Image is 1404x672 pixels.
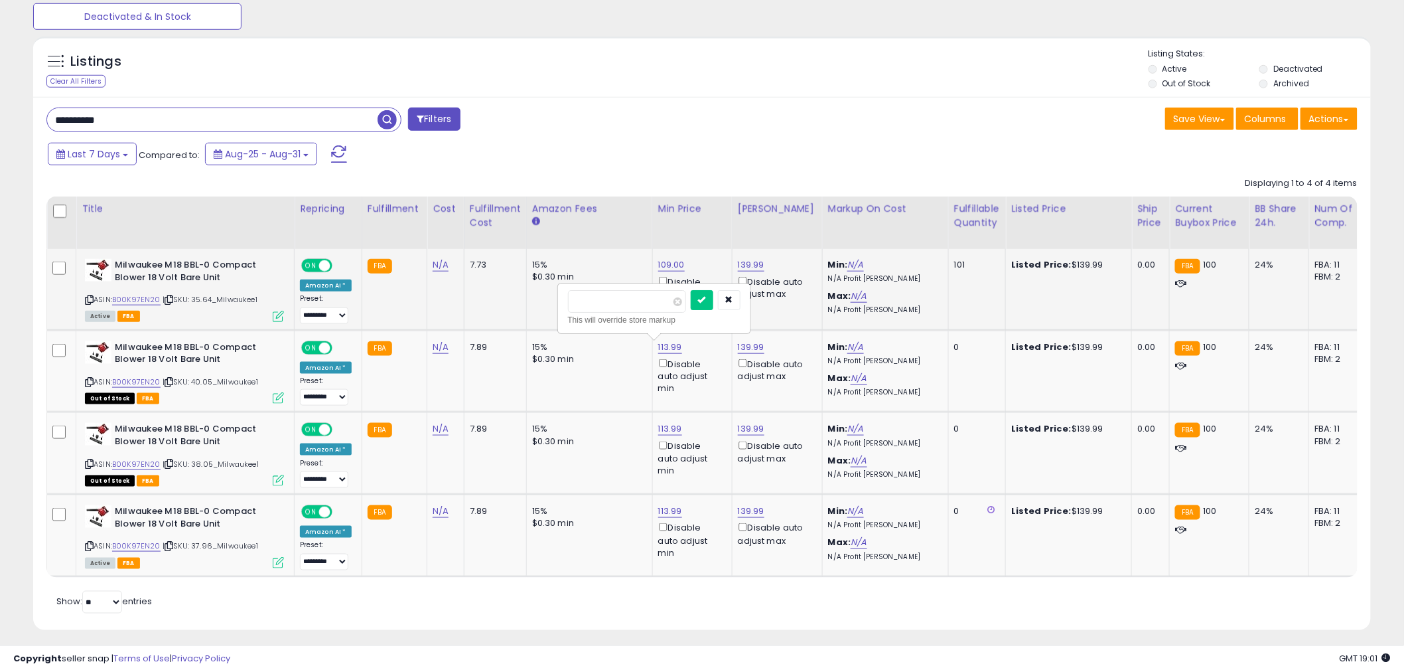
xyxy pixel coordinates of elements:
[1137,259,1159,271] div: 0.00
[470,423,516,435] div: 7.89
[532,259,642,271] div: 15%
[1137,505,1159,517] div: 0.00
[300,202,356,216] div: Repricing
[1255,341,1299,353] div: 24%
[163,459,259,469] span: | SKU: 38.05_Milwaukee1
[470,259,516,271] div: 7.73
[330,260,352,272] span: OFF
[1011,505,1121,517] div: $139.99
[1149,48,1371,60] p: Listing States:
[828,274,938,284] p: N/A Profit [PERSON_NAME]
[738,258,764,272] a: 139.99
[738,202,817,216] div: [PERSON_NAME]
[658,202,727,216] div: Min Price
[828,258,848,271] b: Min:
[112,294,161,305] a: B00K97EN20
[738,274,812,300] div: Disable auto adjust max
[85,311,115,322] span: All listings currently available for purchase on Amazon
[954,423,995,435] div: 0
[303,342,319,353] span: ON
[851,536,867,549] a: N/A
[658,274,722,312] div: Disable auto adjust min
[828,357,938,366] p: N/A Profit [PERSON_NAME]
[828,536,851,548] b: Max:
[112,377,161,388] a: B00K97EN20
[1245,177,1358,190] div: Displaying 1 to 4 of 4 items
[532,517,642,529] div: $0.30 min
[1255,423,1299,435] div: 24%
[368,341,392,356] small: FBA
[85,558,115,569] span: All listings currently available for purchase on Amazon
[1314,202,1363,230] div: Num of Comp.
[113,652,170,665] a: Terms of Use
[658,422,682,436] a: 113.99
[828,305,938,315] p: N/A Profit [PERSON_NAME]
[954,341,995,353] div: 0
[828,422,848,435] b: Min:
[828,202,943,216] div: Markup on Cost
[568,313,740,327] div: This will override store markup
[117,311,140,322] span: FBA
[85,475,135,487] span: All listings that are currently out of stock and unavailable for purchase on Amazon
[847,258,863,272] a: N/A
[1175,423,1200,438] small: FBA
[851,454,867,467] a: N/A
[1314,436,1358,448] div: FBM: 2
[828,372,851,384] b: Max:
[300,294,352,324] div: Preset:
[408,108,460,131] button: Filters
[330,342,352,353] span: OFF
[1204,422,1217,435] span: 100
[1314,505,1358,517] div: FBA: 11
[1175,341,1200,356] small: FBA
[1137,202,1164,230] div: Ship Price
[1314,517,1358,529] div: FBM: 2
[828,290,851,302] b: Max:
[828,454,851,467] b: Max:
[433,341,449,354] a: N/A
[658,357,722,394] div: Disable auto adjust min
[738,422,764,436] a: 139.99
[828,552,938,562] p: N/A Profit [PERSON_NAME]
[532,436,642,448] div: $0.30 min
[532,202,647,216] div: Amazon Fees
[115,505,276,533] b: Milwaukee M18 BBL-0 Compact Blower 18 Volt Bare Unit
[658,341,682,354] a: 113.99
[300,541,352,570] div: Preset:
[1255,259,1299,271] div: 24%
[847,341,863,354] a: N/A
[205,143,317,165] button: Aug-25 - Aug-31
[112,541,161,552] a: B00K97EN20
[368,505,392,520] small: FBA
[85,423,284,485] div: ASIN:
[117,558,140,569] span: FBA
[137,393,159,404] span: FBA
[532,341,642,353] div: 15%
[1162,63,1187,74] label: Active
[85,341,111,364] img: 41Nkci2CwfL._SL40_.jpg
[1204,341,1217,353] span: 100
[13,652,62,665] strong: Copyright
[85,259,284,321] div: ASIN:
[85,393,135,404] span: All listings that are currently out of stock and unavailable for purchase on Amazon
[1314,423,1358,435] div: FBA: 11
[532,216,540,228] small: Amazon Fees.
[828,388,938,397] p: N/A Profit [PERSON_NAME]
[1340,652,1391,665] span: 2025-09-8 19:01 GMT
[738,439,812,465] div: Disable auto adjust max
[658,521,722,558] div: Disable auto adjust min
[847,505,863,518] a: N/A
[1011,341,1072,353] b: Listed Price:
[828,521,938,530] p: N/A Profit [PERSON_NAME]
[56,595,152,608] span: Show: entries
[1162,78,1211,89] label: Out of Stock
[48,143,137,165] button: Last 7 Days
[828,470,938,479] p: N/A Profit [PERSON_NAME]
[115,259,276,287] b: Milwaukee M18 BBL-0 Compact Blower 18 Volt Bare Unit
[851,290,867,303] a: N/A
[1011,422,1072,435] b: Listed Price:
[658,258,685,272] a: 109.00
[1255,505,1299,517] div: 24%
[85,259,111,282] img: 41Nkci2CwfL._SL40_.jpg
[225,147,301,161] span: Aug-25 - Aug-31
